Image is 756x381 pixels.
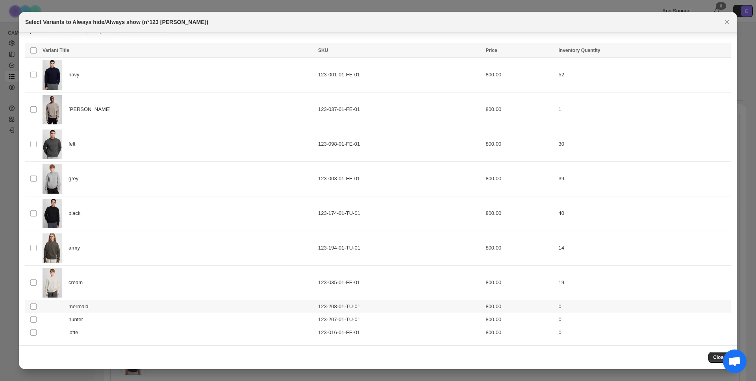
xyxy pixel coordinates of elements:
img: 240813_EXTREME_CASHMERE_BOURGEOIS_015C5_WEB_4000px_sRGB.jpg [43,95,62,124]
td: 800.00 [483,326,556,339]
td: 800.00 [483,300,556,313]
span: hunter [69,316,87,324]
td: 123-098-01-FE-01 [316,127,483,161]
span: navy [69,71,83,79]
td: 800.00 [483,58,556,92]
img: 250807_EXTREME_CASHMERE_BOURGEOIS_2788_WEB_4000px_sRGB.jpg [43,164,62,194]
td: 39 [556,161,731,196]
td: 123-016-01-FE-01 [316,326,483,339]
td: 1 [556,92,731,127]
h2: Select Variants to Always hide/Always show (n°123 [PERSON_NAME]) [25,18,208,26]
td: 800.00 [483,127,556,161]
td: 123-001-01-FE-01 [316,58,483,92]
img: 2103205_ECE31_ECOM_DROP2_Bourgeois_2293_WEB_4000px_sRGB.jpg [43,233,62,263]
td: 123-035-01-FE-01 [316,265,483,300]
span: cream [69,279,87,287]
img: 2103205_ECE31_ECOM_DROP2_Bourgeois_2633_WEB_4000px_sRGB.jpg [43,268,62,298]
td: 123-174-01-TU-01 [316,196,483,231]
span: Price [485,48,497,53]
span: black [69,209,85,217]
span: grey [69,175,83,183]
td: 800.00 [483,265,556,300]
td: 0 [556,313,731,326]
span: army [69,244,84,252]
td: 800.00 [483,231,556,265]
img: 250807_EXTREME_CASHMERE_BOURGEOIS_381_WEB_4000px_sRGB.jpg [43,129,62,159]
img: 250807_EXTREME_CASHMERE_BOURGEOIS_1651_WEB_4000px_sRGB.jpg [43,60,62,90]
td: 800.00 [483,196,556,231]
td: 14 [556,231,731,265]
td: 30 [556,127,731,161]
button: Close [708,352,731,363]
td: 0 [556,326,731,339]
td: 123-037-01-FE-01 [316,92,483,127]
span: latte [69,329,82,337]
span: [PERSON_NAME] [69,105,115,113]
span: felt [69,140,80,148]
td: 800.00 [483,161,556,196]
td: 19 [556,265,731,300]
td: 123-194-01-TU-01 [316,231,483,265]
td: 123-207-01-TU-01 [316,313,483,326]
img: 250807_EXTREME_CASHMERE_BOURGEOIS_2791_WEB_4000px_sRGB.jpg [43,199,62,228]
td: 123-208-01-TU-01 [316,300,483,313]
span: mermaid [69,303,93,311]
td: 0 [556,300,731,313]
span: SKU [318,48,328,53]
td: 123-003-01-FE-01 [316,161,483,196]
span: Variant Title [43,48,69,53]
td: 52 [556,58,731,92]
a: Open de chat [723,350,747,373]
td: 40 [556,196,731,231]
button: Close [721,17,732,28]
span: Close [713,354,726,361]
td: 800.00 [483,313,556,326]
td: 800.00 [483,92,556,127]
span: Inventory Quantity [559,48,600,53]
